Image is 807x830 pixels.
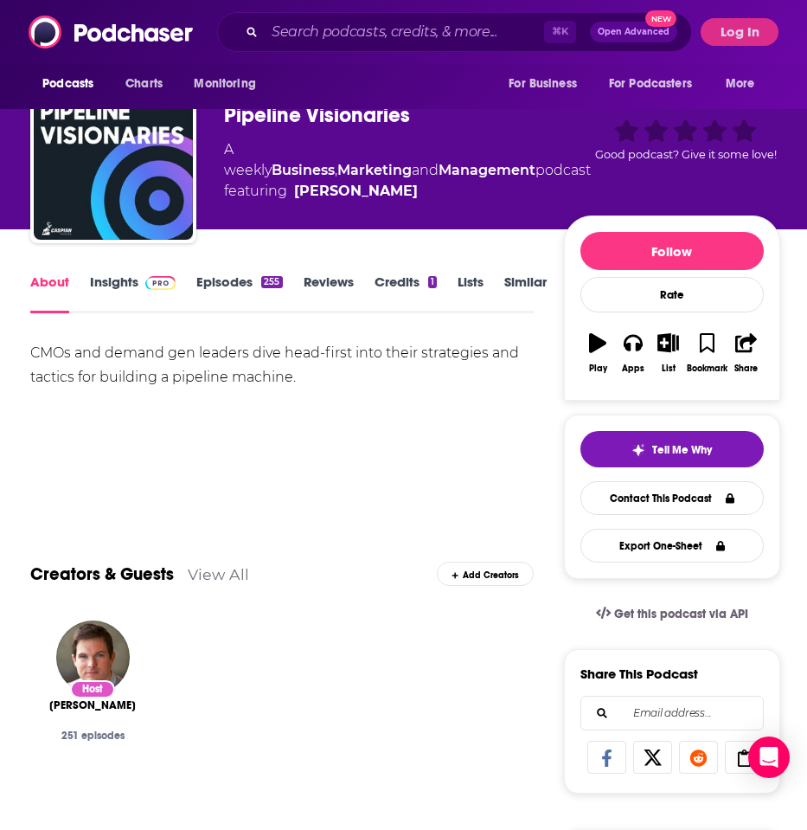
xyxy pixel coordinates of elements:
a: Copy Link [725,741,764,774]
div: Play [589,364,607,374]
a: Business [272,162,335,178]
span: For Business [509,72,577,96]
input: Search podcasts, credits, & more... [265,18,544,46]
span: ⌘ K [544,21,576,43]
a: Reviews [304,273,354,313]
div: Open Intercom Messenger [748,737,790,778]
a: Share on Reddit [679,741,718,774]
span: Monitoring [194,72,255,96]
div: Good podcast? Give it some love! [591,86,780,193]
div: Search followers [580,696,764,730]
button: Open AdvancedNew [590,22,677,42]
a: Share on Facebook [587,741,626,774]
button: Play [580,322,616,384]
span: Podcasts [42,72,93,96]
button: open menu [598,68,717,100]
div: 251 episodes [44,730,141,742]
div: Host [70,680,115,698]
a: Contact This Podcast [580,481,764,515]
h3: Share This Podcast [580,666,698,682]
button: Share [728,322,764,384]
span: Get this podcast via API [614,607,748,621]
button: Apps [616,322,651,384]
span: Good podcast? Give it some love! [595,148,777,161]
a: Credits1 [375,273,437,313]
div: Add Creators [437,562,534,586]
button: Log In [701,18,778,46]
img: Pipeline Visionaries [34,80,193,240]
button: open menu [30,68,116,100]
div: Share [734,364,758,374]
span: , [335,162,337,178]
a: View All [188,565,249,583]
a: Ian Faison [49,698,136,712]
span: featuring [224,181,591,202]
a: Marketing [337,162,412,178]
div: Rate [580,277,764,312]
button: Bookmark [686,322,728,384]
div: Bookmark [687,364,727,374]
span: For Podcasters [609,72,692,96]
a: About [30,273,69,313]
button: List [650,322,686,384]
a: Episodes255 [196,273,282,313]
a: Creators & Guests [30,563,174,585]
button: Export One-Sheet [580,529,764,563]
div: 1 [428,276,437,288]
button: open menu [496,68,599,100]
span: More [726,72,755,96]
button: tell me why sparkleTell Me Why [580,431,764,467]
a: Ian Faison [294,181,418,202]
span: [PERSON_NAME] [49,698,136,712]
a: InsightsPodchaser Pro [90,273,176,313]
button: open menu [714,68,777,100]
div: Search podcasts, credits, & more... [217,12,692,52]
span: Charts [125,72,163,96]
a: Get this podcast via API [582,593,762,635]
span: and [412,162,439,178]
div: 255 [261,276,282,288]
div: CMOs and demand gen leaders dive head-first into their strategies and tactics for building a pipe... [30,341,534,389]
a: Charts [114,68,173,100]
div: A weekly podcast [224,139,591,202]
button: Follow [580,232,764,270]
span: Open Advanced [598,28,669,36]
input: Email address... [595,697,749,730]
img: Podchaser - Follow, Share and Rate Podcasts [29,16,195,48]
a: Share on X/Twitter [633,741,672,774]
button: open menu [182,68,278,100]
a: Lists [458,273,484,313]
a: Similar [504,273,547,313]
span: New [645,10,676,27]
span: Tell Me Why [652,443,712,457]
img: Podchaser Pro [145,276,176,290]
img: Ian Faison [56,621,130,694]
img: tell me why sparkle [631,443,645,457]
div: Apps [622,364,644,374]
div: List [662,364,676,374]
a: Management [439,162,535,178]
